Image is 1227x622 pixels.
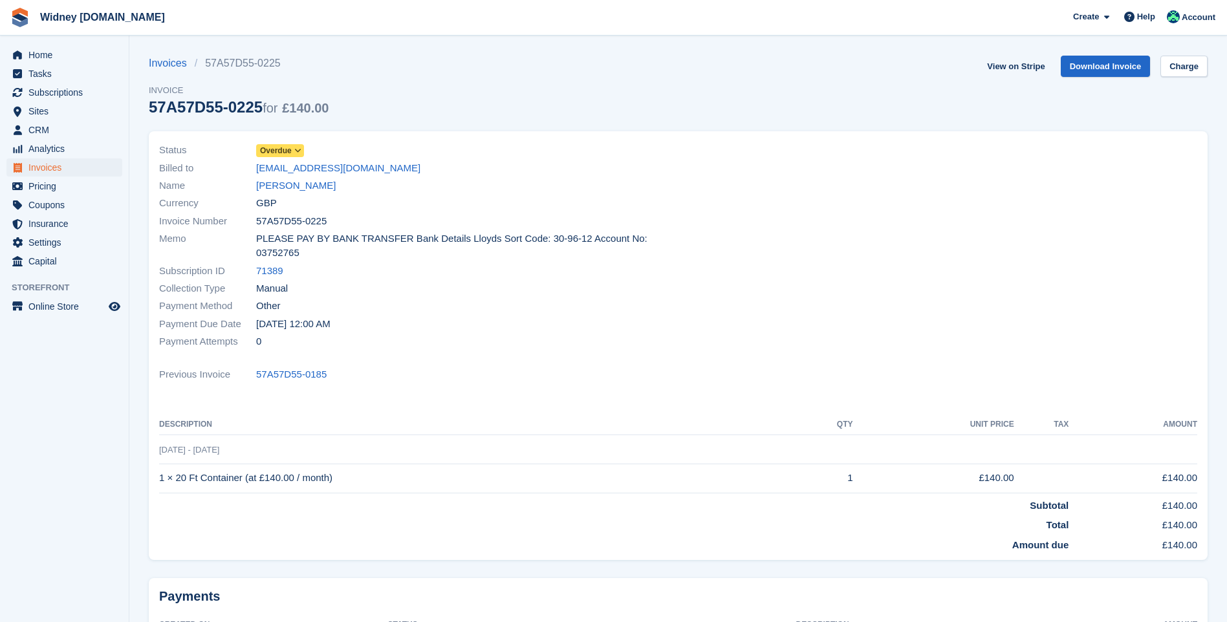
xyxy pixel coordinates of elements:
[1014,414,1069,435] th: Tax
[28,46,106,64] span: Home
[256,196,277,211] span: GBP
[1069,464,1197,493] td: £140.00
[263,101,277,115] span: for
[12,281,129,294] span: Storefront
[159,143,256,158] span: Status
[6,297,122,316] a: menu
[6,83,122,102] a: menu
[6,158,122,177] a: menu
[1012,539,1069,550] strong: Amount due
[1182,11,1215,24] span: Account
[159,196,256,211] span: Currency
[159,161,256,176] span: Billed to
[6,102,122,120] a: menu
[852,414,1014,435] th: Unit Price
[28,158,106,177] span: Invoices
[794,414,852,435] th: QTY
[256,367,327,382] a: 57A57D55-0185
[6,252,122,270] a: menu
[28,177,106,195] span: Pricing
[149,56,195,71] a: Invoices
[10,8,30,27] img: stora-icon-8386f47178a22dfd0bd8f6a31ec36ba5ce8667c1dd55bd0f319d3a0aa187defe.svg
[149,84,329,97] span: Invoice
[159,214,256,229] span: Invoice Number
[159,464,794,493] td: 1 × 20 Ft Container (at £140.00 / month)
[1069,513,1197,533] td: £140.00
[159,334,256,349] span: Payment Attempts
[6,65,122,83] a: menu
[256,317,331,332] time: 2025-08-01 23:00:00 UTC
[159,178,256,193] span: Name
[28,297,106,316] span: Online Store
[159,317,256,332] span: Payment Due Date
[1160,56,1208,77] a: Charge
[256,299,281,314] span: Other
[159,367,256,382] span: Previous Invoice
[256,281,288,296] span: Manual
[256,334,261,349] span: 0
[256,143,304,158] a: Overdue
[28,83,106,102] span: Subscriptions
[159,445,219,455] span: [DATE] - [DATE]
[1073,10,1099,23] span: Create
[1069,493,1197,513] td: £140.00
[260,145,292,156] span: Overdue
[982,56,1050,77] a: View on Stripe
[1069,533,1197,553] td: £140.00
[1030,500,1069,511] strong: Subtotal
[1069,414,1197,435] th: Amount
[159,264,256,279] span: Subscription ID
[1137,10,1155,23] span: Help
[28,196,106,214] span: Coupons
[852,464,1014,493] td: £140.00
[256,161,420,176] a: [EMAIL_ADDRESS][DOMAIN_NAME]
[6,46,122,64] a: menu
[28,65,106,83] span: Tasks
[282,101,329,115] span: £140.00
[107,299,122,314] a: Preview store
[28,215,106,233] span: Insurance
[256,178,336,193] a: [PERSON_NAME]
[28,252,106,270] span: Capital
[28,140,106,158] span: Analytics
[159,414,794,435] th: Description
[28,121,106,139] span: CRM
[6,121,122,139] a: menu
[1167,10,1180,23] img: Emma
[1061,56,1151,77] a: Download Invoice
[159,588,1197,605] h2: Payments
[159,281,256,296] span: Collection Type
[256,264,283,279] a: 71389
[6,233,122,252] a: menu
[28,102,106,120] span: Sites
[35,6,170,28] a: Widney [DOMAIN_NAME]
[149,56,329,71] nav: breadcrumbs
[6,196,122,214] a: menu
[28,233,106,252] span: Settings
[6,140,122,158] a: menu
[159,299,256,314] span: Payment Method
[1047,519,1069,530] strong: Total
[794,464,852,493] td: 1
[256,231,671,261] span: PLEASE PAY BY BANK TRANSFER Bank Details Lloyds Sort Code: 30-96-12 Account No: 03752765
[256,214,327,229] span: 57A57D55-0225
[149,98,329,116] div: 57A57D55-0225
[159,231,256,261] span: Memo
[6,177,122,195] a: menu
[6,215,122,233] a: menu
